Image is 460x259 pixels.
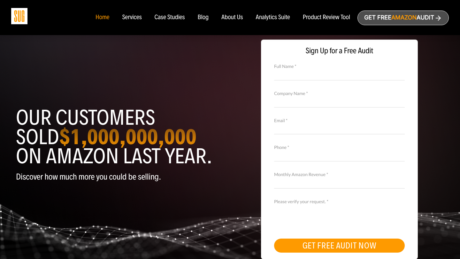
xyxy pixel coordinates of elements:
[274,63,405,70] label: Full Name *
[274,117,405,124] label: Email *
[122,14,142,21] a: Services
[274,144,405,151] label: Phone *
[16,172,225,181] p: Discover how much more you could be selling.
[59,124,196,150] strong: $1,000,000,000
[198,14,209,21] a: Blog
[256,14,290,21] a: Analytics Suite
[274,204,371,229] iframe: reCAPTCHA
[155,14,185,21] a: Case Studies
[16,108,225,166] h1: Our customers sold on Amazon last year.
[274,123,405,134] input: Email *
[303,14,350,21] a: Product Review Tool
[274,198,405,205] label: Please verify your request. *
[268,46,411,56] span: Sign Up for a Free Audit
[274,150,405,161] input: Contact Number *
[274,177,405,189] input: Monthly Amazon Revenue *
[274,239,405,253] button: GET FREE AUDIT NOW
[391,14,417,21] span: Amazon
[274,171,405,178] label: Monthly Amazon Revenue *
[274,69,405,80] input: Full Name *
[357,11,449,25] a: Get freeAmazonAudit
[274,96,405,107] input: Company Name *
[96,14,109,21] a: Home
[11,8,27,24] img: Sug
[274,90,405,97] label: Company Name *
[221,14,243,21] a: About Us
